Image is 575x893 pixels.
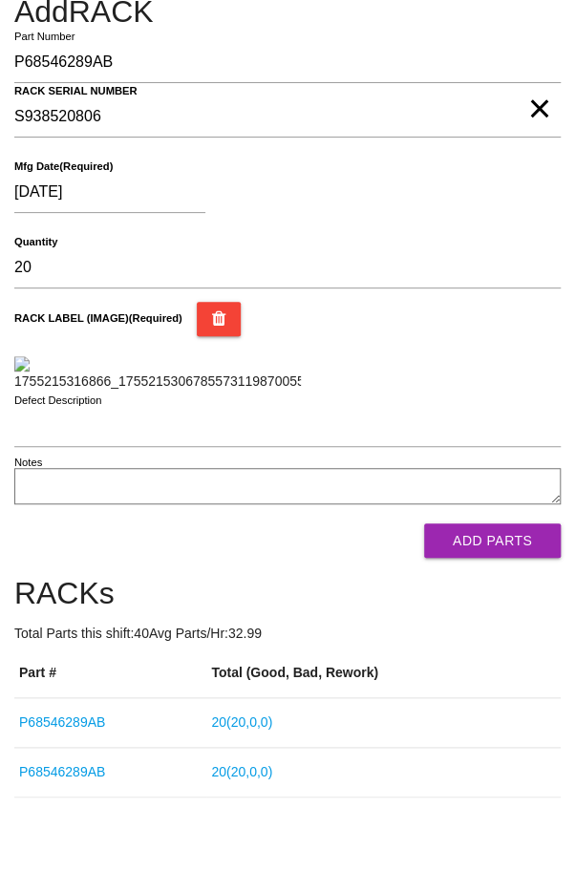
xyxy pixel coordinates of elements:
input: Required [14,42,561,83]
th: Part # [14,648,206,698]
b: RACK LABEL (IMAGE) (Required) [14,312,182,324]
a: 20(20,0,0) [211,714,272,730]
label: Notes [14,455,42,471]
a: P68546289AB [19,764,105,779]
b: RACK SERIAL NUMBER [14,85,138,97]
a: P68546289AB [19,714,105,730]
th: Total (Good, Bad, Rework) [206,648,561,698]
input: Required [14,247,561,288]
b: Mfg Date (Required) [14,160,113,173]
input: Pick a Date [14,172,205,213]
h4: RACKs [14,577,561,610]
img: 1755215316866_17552153067855731198700554386298.jpg [14,356,301,392]
button: RACK LABEL (IMAGE)(Required) [197,302,242,336]
b: Quantity [14,236,57,248]
input: Required [14,96,561,138]
button: Add Parts [424,523,561,558]
label: Part Number [14,29,75,45]
a: 20(20,0,0) [211,764,272,779]
span: Clear Input [527,71,551,109]
label: Defect Description [14,393,102,409]
p: Total Parts this shift: 40 Avg Parts/Hr: 32.99 [14,624,561,644]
